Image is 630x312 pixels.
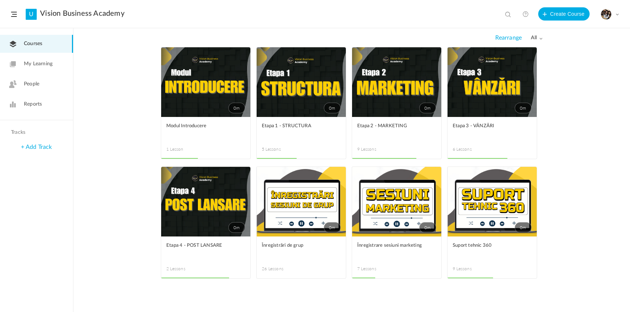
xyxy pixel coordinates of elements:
[453,146,492,153] span: 6 Lessons
[166,146,206,153] span: 1 Lesson
[324,222,341,233] span: 0m
[357,146,397,153] span: 9 Lessons
[515,222,532,233] span: 0m
[161,167,250,236] a: 0m
[21,144,52,150] a: + Add Track
[453,242,521,250] span: Suport tehnic 360
[257,167,346,236] a: 0m
[262,122,330,130] span: Etapa 1 - STRUCTURA
[24,60,52,68] span: My Learning
[166,122,245,139] a: Modul Introducere
[40,9,124,18] a: Vision Business Academy
[601,9,611,19] img: tempimagehs7pti.png
[352,47,441,117] a: 0m
[357,122,425,130] span: Etapa 2 - MARKETING
[357,122,436,139] a: Etapa 2 - MARKETING
[419,103,436,113] span: 0m
[324,103,341,113] span: 0m
[357,265,397,272] span: 7 Lessons
[453,242,532,258] a: Suport tehnic 360
[257,47,346,117] a: 0m
[448,167,537,236] a: 0m
[166,265,206,272] span: 2 Lessons
[166,242,234,250] span: Etapa 4 - POST LANSARE
[419,222,436,233] span: 0m
[24,40,42,48] span: Courses
[495,34,522,41] span: Rearrange
[24,80,39,88] span: People
[515,103,532,113] span: 0m
[538,7,590,21] button: Create Course
[26,9,37,20] a: U
[24,100,42,108] span: Reports
[357,242,425,250] span: Înregistrare sesiuni marketing
[352,167,441,236] a: 0m
[228,103,245,113] span: 0m
[262,242,341,258] a: Înregistrări de grup
[262,242,330,250] span: Înregistrări de grup
[166,242,245,258] a: Etapa 4 - POST LANSARE
[262,122,341,139] a: Etapa 1 - STRUCTURA
[262,265,301,272] span: 26 Lessons
[11,129,60,136] h4: Tracks
[531,35,543,41] span: all
[453,122,532,139] a: Etapa 3 - VÂNZĂRI
[262,146,301,153] span: 5 Lessons
[453,122,521,130] span: Etapa 3 - VÂNZĂRI
[166,122,234,130] span: Modul Introducere
[161,47,250,117] a: 0m
[453,265,492,272] span: 9 Lessons
[357,242,436,258] a: Înregistrare sesiuni marketing
[448,47,537,117] a: 0m
[228,222,245,233] span: 0m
